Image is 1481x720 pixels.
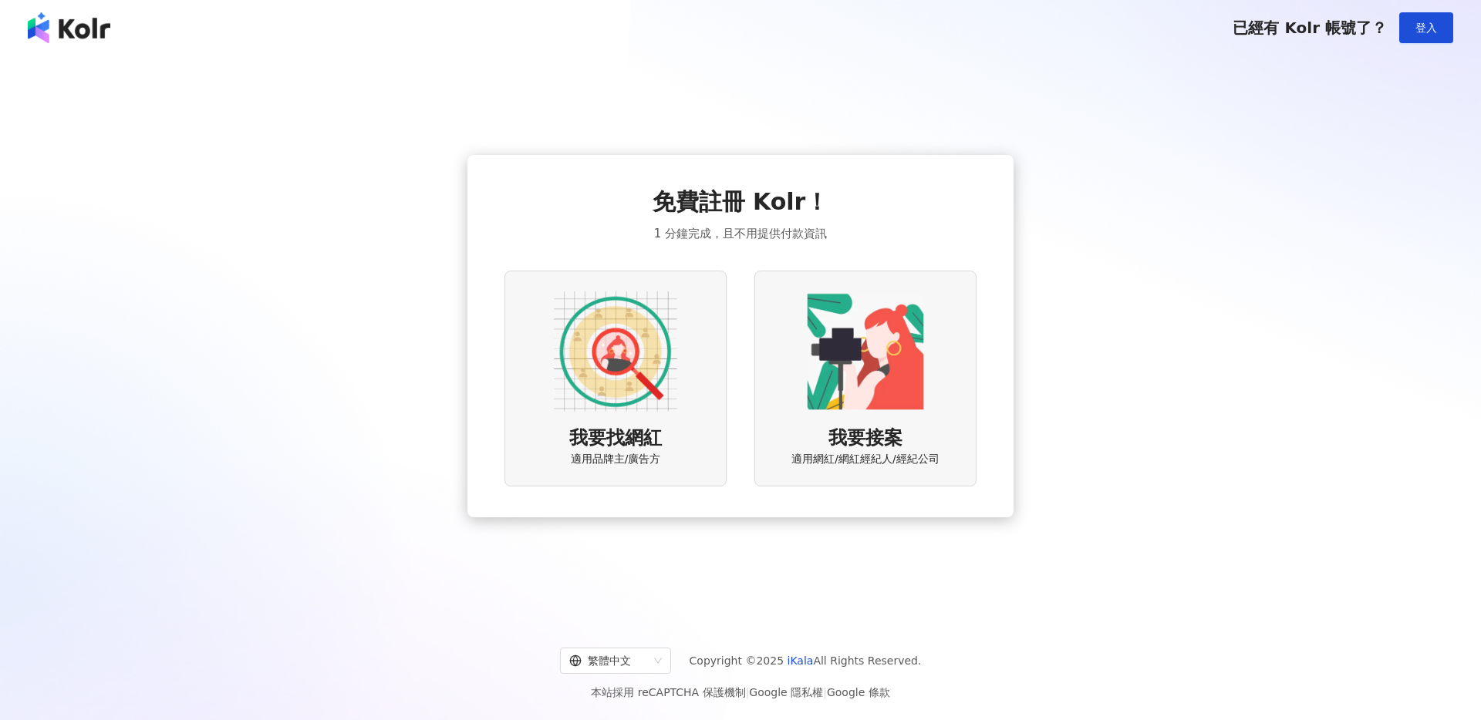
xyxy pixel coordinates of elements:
[654,224,827,243] span: 1 分鐘完成，且不用提供付款資訊
[591,683,889,701] span: 本站採用 reCAPTCHA 保護機制
[569,648,648,673] div: 繁體中文
[554,290,677,413] img: AD identity option
[690,651,922,670] span: Copyright © 2025 All Rights Reserved.
[1233,19,1387,37] span: 已經有 Kolr 帳號了？
[746,686,750,698] span: |
[804,290,927,413] img: KOL identity option
[569,426,662,452] span: 我要找網紅
[571,452,661,467] span: 適用品牌主/廣告方
[653,186,829,218] span: 免費註冊 Kolr！
[1415,22,1437,34] span: 登入
[28,12,110,43] img: logo
[791,452,939,467] span: 適用網紅/網紅經紀人/經紀公司
[1399,12,1453,43] button: 登入
[788,654,814,667] a: iKala
[749,686,823,698] a: Google 隱私權
[823,686,827,698] span: |
[827,686,890,698] a: Google 條款
[828,426,902,452] span: 我要接案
